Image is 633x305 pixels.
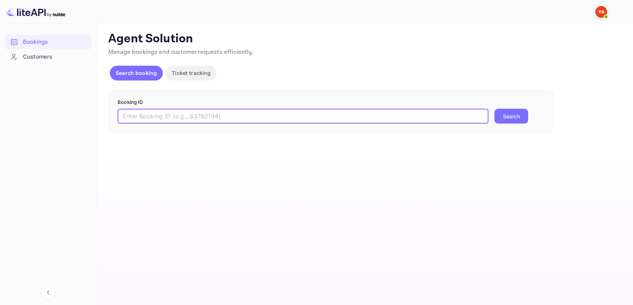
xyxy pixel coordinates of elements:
p: Agent Solution [108,32,620,46]
div: Customers [23,53,88,61]
span: Manage bookings and customer requests efficiently. [108,48,254,56]
button: Collapse navigation [42,286,55,299]
p: Search booking [116,69,157,77]
a: Customers [4,50,92,63]
input: Enter Booking ID (e.g., 63782194) [118,109,488,124]
button: Search [494,109,528,124]
div: Customers [4,50,92,64]
img: Yandex Support [595,6,607,18]
a: Bookings [4,35,92,49]
img: LiteAPI logo [6,6,65,18]
p: Booking ID [118,99,544,106]
div: Bookings [23,38,88,46]
p: Ticket tracking [172,69,211,77]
